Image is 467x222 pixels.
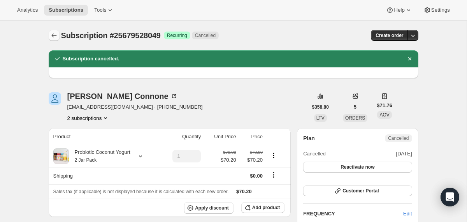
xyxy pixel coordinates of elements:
[404,53,415,64] button: Dismiss notification
[223,150,236,155] small: $78.00
[354,104,356,110] span: 5
[167,32,187,39] span: Recurring
[377,102,392,109] span: $71.76
[49,7,83,13] span: Subscriptions
[250,173,263,179] span: $0.00
[342,188,379,194] span: Customer Portal
[316,115,325,121] span: LTV
[394,7,404,13] span: Help
[49,30,60,41] button: Subscriptions
[236,189,252,194] span: $70.20
[345,115,365,121] span: ORDERS
[49,92,61,105] span: Dylan Connone
[403,210,412,218] span: Edit
[303,162,412,173] button: Reactivate now
[221,156,236,164] span: $70.20
[419,5,455,16] button: Settings
[303,185,412,196] button: Customer Portal
[396,150,412,158] span: [DATE]
[184,202,233,214] button: Apply discount
[399,208,416,220] button: Edit
[53,148,69,164] img: product img
[312,104,329,110] span: $358.80
[90,5,119,16] button: Tools
[53,189,229,194] span: Sales tax (if applicable) is not displayed because it is calculated with each new order.
[303,150,326,158] span: Cancelled
[241,202,284,213] button: Add product
[307,102,334,113] button: $358.80
[49,167,160,184] th: Shipping
[44,5,88,16] button: Subscriptions
[376,32,403,39] span: Create order
[431,7,450,13] span: Settings
[203,128,238,145] th: Unit Price
[379,112,389,118] span: AOV
[371,30,408,41] button: Create order
[303,134,315,142] h2: Plan
[441,188,459,206] div: Open Intercom Messenger
[381,5,417,16] button: Help
[241,156,263,164] span: $70.20
[341,164,374,170] span: Reactivate now
[49,128,160,145] th: Product
[267,151,280,160] button: Product actions
[267,171,280,179] button: Shipping actions
[63,55,119,63] h2: Subscription cancelled.
[67,114,110,122] button: Product actions
[195,205,229,211] span: Apply discount
[349,102,361,113] button: 5
[250,150,263,155] small: $78.00
[195,32,216,39] span: Cancelled
[17,7,38,13] span: Analytics
[252,204,280,211] span: Add product
[94,7,106,13] span: Tools
[303,210,403,218] h2: FREQUENCY
[75,157,97,163] small: 2 Jar Pack
[388,135,409,141] span: Cancelled
[69,148,130,164] div: Probiotic Coconut Yogurt
[12,5,42,16] button: Analytics
[239,128,265,145] th: Price
[67,103,203,111] span: [EMAIL_ADDRESS][DOMAIN_NAME] · [PHONE_NUMBER]
[61,31,161,40] span: Subscription #25679528049
[160,128,203,145] th: Quantity
[67,92,178,100] div: [PERSON_NAME] Connone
